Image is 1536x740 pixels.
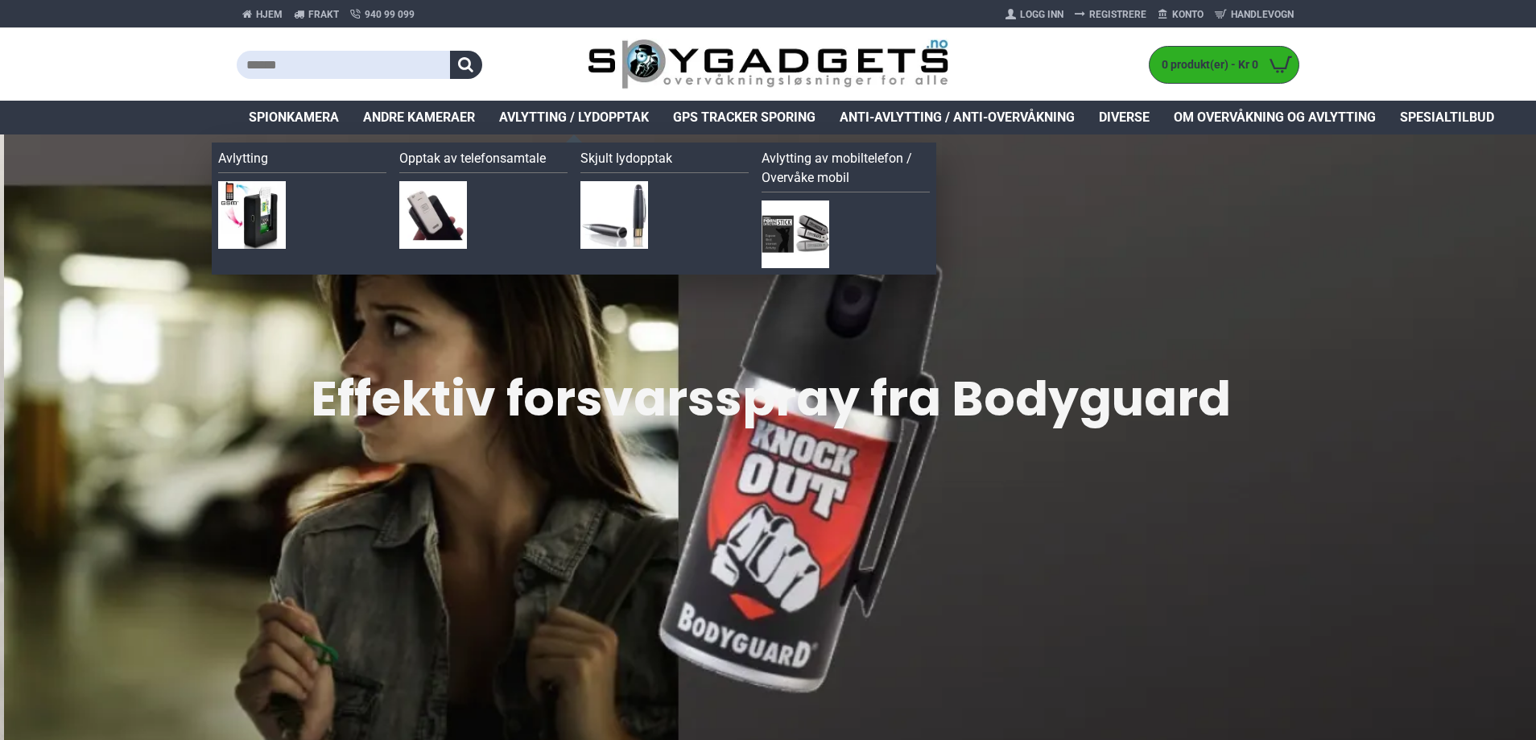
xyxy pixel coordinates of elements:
[218,181,286,249] img: Avlytting
[1000,2,1069,27] a: Logg Inn
[178,95,271,105] div: Keywords by Traffic
[588,39,949,91] img: SpyGadgets.no
[256,7,283,22] span: Hjem
[580,149,749,173] a: Skjult lydopptak
[1172,7,1204,22] span: Konto
[580,181,648,249] img: Skjult lydopptak
[351,101,487,134] a: Andre kameraer
[1388,101,1506,134] a: Spesialtilbud
[1209,2,1299,27] a: Handlevogn
[26,26,39,39] img: logo_orange.svg
[45,26,79,39] div: v 4.0.25
[308,7,339,22] span: Frakt
[1087,101,1162,134] a: Diverse
[43,93,56,106] img: tab_domain_overview_orange.svg
[399,149,568,173] a: Opptak av telefonsamtale
[762,149,930,192] a: Avlytting av mobiltelefon / Overvåke mobil
[1089,7,1146,22] span: Registrere
[218,149,386,173] a: Avlytting
[499,108,649,127] span: Avlytting / Lydopptak
[1174,108,1376,127] span: Om overvåkning og avlytting
[365,7,415,22] span: 940 99 099
[1400,108,1494,127] span: Spesialtilbud
[363,108,475,127] span: Andre kameraer
[249,108,339,127] span: Spionkamera
[762,201,829,268] img: Avlytting av mobiltelefon / Overvåke mobil
[61,95,144,105] div: Domain Overview
[160,93,173,106] img: tab_keywords_by_traffic_grey.svg
[1162,101,1388,134] a: Om overvåkning og avlytting
[661,101,828,134] a: GPS Tracker Sporing
[1152,2,1209,27] a: Konto
[237,101,351,134] a: Spionkamera
[399,181,467,249] img: Opptak av telefonsamtale
[1150,56,1262,73] span: 0 produkt(er) - Kr 0
[1231,7,1294,22] span: Handlevogn
[673,108,815,127] span: GPS Tracker Sporing
[840,108,1075,127] span: Anti-avlytting / Anti-overvåkning
[1099,108,1150,127] span: Diverse
[487,101,661,134] a: Avlytting / Lydopptak
[1150,47,1299,83] a: 0 produkt(er) - Kr 0
[828,101,1087,134] a: Anti-avlytting / Anti-overvåkning
[42,42,177,55] div: Domain: [DOMAIN_NAME]
[1020,7,1063,22] span: Logg Inn
[26,42,39,55] img: website_grey.svg
[1069,2,1152,27] a: Registrere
